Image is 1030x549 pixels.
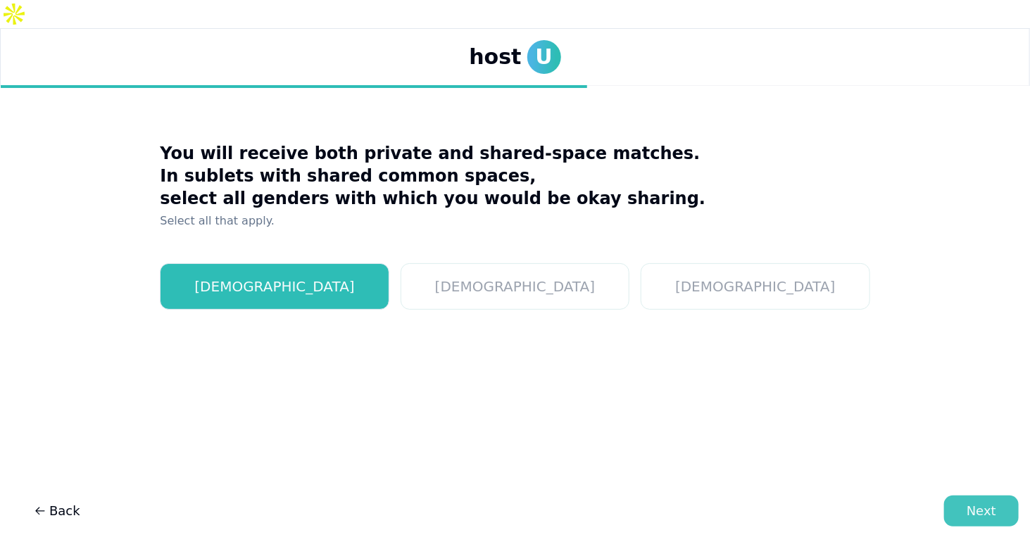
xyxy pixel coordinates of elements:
[34,501,80,521] span: Back
[401,263,629,310] button: [DEMOGRAPHIC_DATA]
[160,210,869,229] p: Select all that apply.
[11,496,103,526] a: Back
[160,263,389,310] button: [DEMOGRAPHIC_DATA]
[944,496,1019,526] button: Next
[160,142,869,210] h3: You will receive both private and shared-space matches. In sublets with shared common spaces, sel...
[469,44,521,70] span: host
[527,40,561,74] span: U
[967,501,996,521] div: Next
[469,40,560,74] a: hostU
[641,263,869,310] button: [DEMOGRAPHIC_DATA]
